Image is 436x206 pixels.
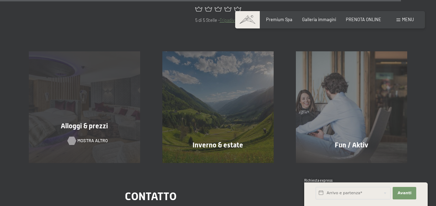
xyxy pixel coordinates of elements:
p: 5 di 5 Stelle - [29,17,408,24]
a: Tripadivsor [220,17,241,23]
span: Alloggi & prezzi [61,122,108,130]
span: Inverno & estate [193,141,243,149]
span: Menu [402,17,414,22]
a: Hotel Benessere SCHWARZENSTEIN – Trentino Alto Adige Dolomiti Alloggi & prezzi mostra altro [18,51,151,163]
button: Avanti [393,187,416,199]
span: Fun / Aktiv [335,141,368,149]
a: Premium Spa [266,17,292,22]
a: PRENOTA ONLINE [346,17,381,22]
a: Hotel Benessere SCHWARZENSTEIN – Trentino Alto Adige Dolomiti Fun / Aktiv [285,51,418,163]
span: Avanti [397,190,411,196]
a: Galleria immagini [302,17,336,22]
a: Hotel Benessere SCHWARZENSTEIN – Trentino Alto Adige Dolomiti Inverno & estate [151,51,285,163]
span: Richiesta express [304,178,333,182]
span: Contatto [125,190,177,203]
span: mostra altro [77,138,108,144]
